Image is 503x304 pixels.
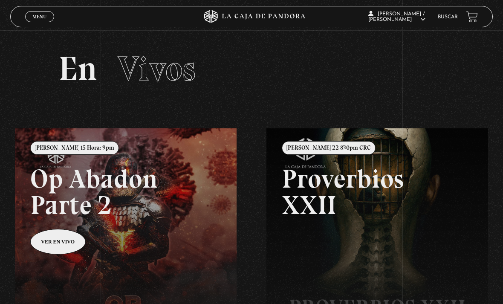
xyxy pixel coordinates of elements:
span: Menu [32,14,46,19]
span: [PERSON_NAME] / [PERSON_NAME] [368,12,425,22]
a: Buscar [438,14,458,20]
span: Cerrar [30,21,50,27]
a: View your shopping cart [466,11,478,23]
span: Vivos [118,48,196,89]
h2: En [58,52,445,86]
